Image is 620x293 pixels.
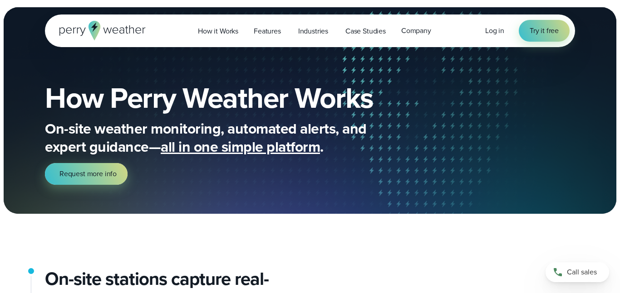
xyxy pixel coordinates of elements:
[45,83,439,112] h1: How Perry Weather Works
[530,25,559,36] span: Try it free
[190,22,246,40] a: How it Works
[485,25,504,36] a: Log in
[161,136,320,158] span: all in one simple platform
[198,26,238,37] span: How it Works
[298,26,328,37] span: Industries
[338,22,394,40] a: Case Studies
[519,20,570,42] a: Try it free
[59,168,117,179] span: Request more info
[45,120,408,156] p: On-site weather monitoring, automated alerts, and expert guidance— .
[254,26,281,37] span: Features
[567,267,597,278] span: Call sales
[45,163,128,185] a: Request more info
[546,262,609,282] a: Call sales
[401,25,431,36] span: Company
[345,26,386,37] span: Case Studies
